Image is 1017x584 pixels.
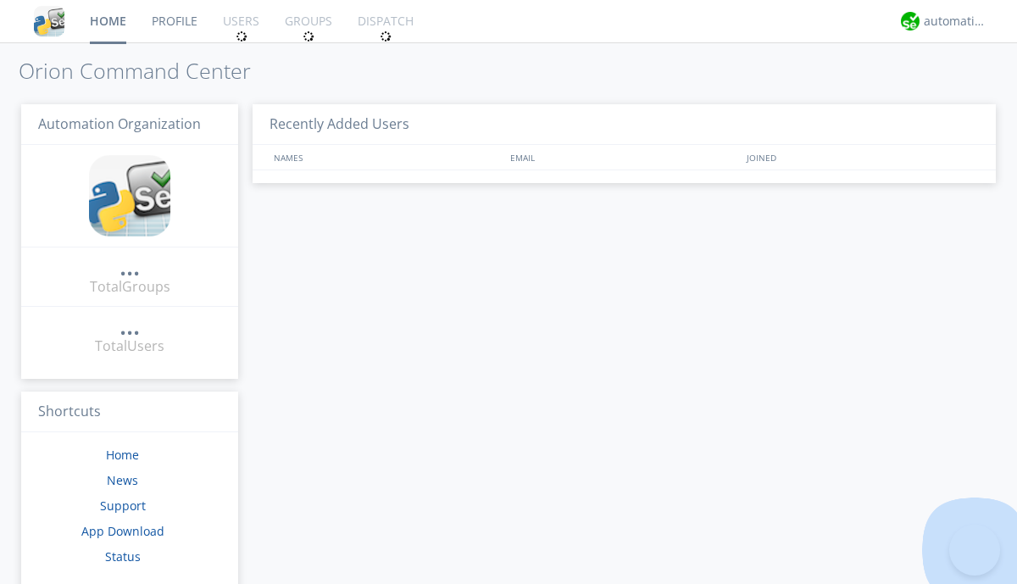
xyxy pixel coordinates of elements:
[105,548,141,565] a: Status
[380,31,392,42] img: spin.svg
[38,114,201,133] span: Automation Organization
[119,258,140,277] a: ...
[303,31,314,42] img: spin.svg
[119,317,140,334] div: ...
[119,317,140,336] a: ...
[253,104,996,146] h3: Recently Added Users
[21,392,238,433] h3: Shortcuts
[901,12,920,31] img: d2d01cd9b4174d08988066c6d424eccd
[742,145,980,170] div: JOINED
[106,447,139,463] a: Home
[270,145,502,170] div: NAMES
[90,277,170,297] div: Total Groups
[89,155,170,236] img: cddb5a64eb264b2086981ab96f4c1ba7
[34,6,64,36] img: cddb5a64eb264b2086981ab96f4c1ba7
[949,525,1000,576] iframe: Toggle Customer Support
[924,13,987,30] div: automation+atlas
[119,258,140,275] div: ...
[236,31,247,42] img: spin.svg
[506,145,742,170] div: EMAIL
[107,472,138,488] a: News
[100,498,146,514] a: Support
[81,523,164,539] a: App Download
[95,336,164,356] div: Total Users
